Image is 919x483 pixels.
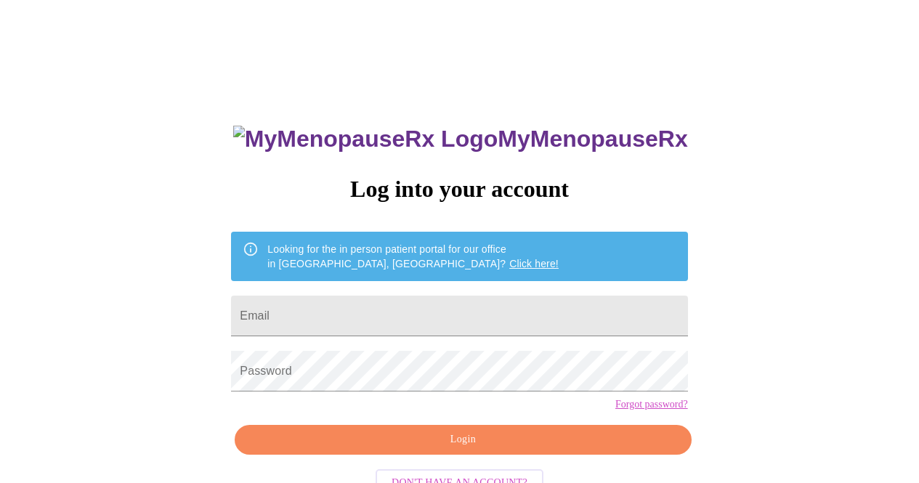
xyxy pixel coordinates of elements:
[509,258,559,269] a: Click here!
[251,431,674,449] span: Login
[231,176,687,203] h3: Log into your account
[235,425,691,455] button: Login
[615,399,688,410] a: Forgot password?
[233,126,498,153] img: MyMenopauseRx Logo
[267,236,559,277] div: Looking for the in person patient portal for our office in [GEOGRAPHIC_DATA], [GEOGRAPHIC_DATA]?
[233,126,688,153] h3: MyMenopauseRx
